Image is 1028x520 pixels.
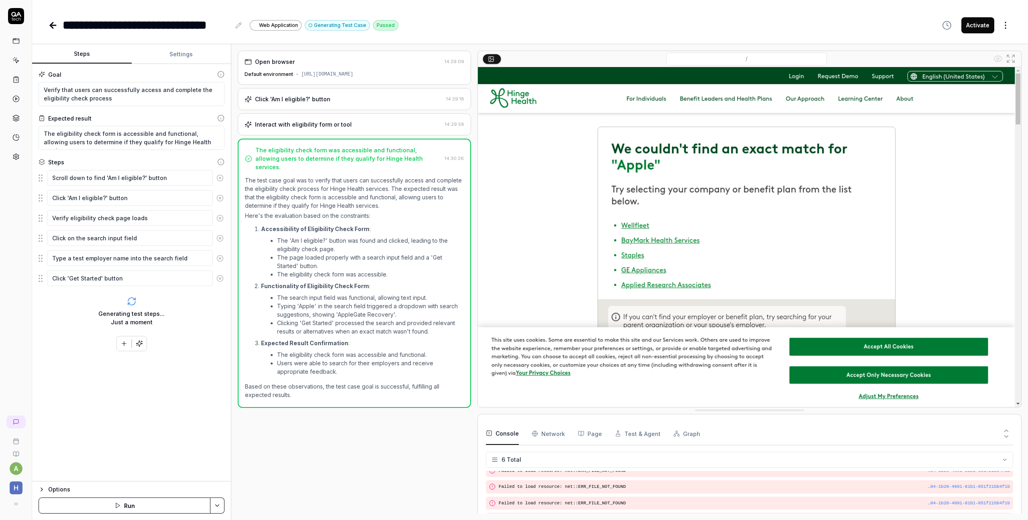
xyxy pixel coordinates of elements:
p: : [261,225,464,233]
time: 14:30:26 [445,156,464,161]
li: The 'Am I eligible?' button was found and clicked, leading to the eligibility check page. [277,236,464,253]
button: …04-1b20-4991-81b1-051f21bb4f1b [928,500,1010,507]
div: Generating test steps... Just a moment [98,309,165,326]
li: The page loaded properly with a search input field and a 'Get Started' button. [277,253,464,270]
p: : [261,339,464,347]
li: Typing 'Apple' in the search field triggered a dropdown with search suggestions, showing 'AppleGa... [277,302,464,319]
time: 14:29:18 [446,96,464,102]
div: Goal [48,70,61,79]
strong: Functionality of Eligibility Check Form [261,283,369,289]
button: Remove step [213,210,227,226]
a: New conversation [6,416,26,428]
pre: Failed to load resource: net::ERR_FILE_NOT_FOUND [499,500,1010,507]
button: H [3,475,29,496]
a: Web Application [250,20,302,31]
button: Remove step [213,250,227,266]
li: The eligibility check form was accessible and functional. [277,350,464,359]
button: Remove step [213,190,227,206]
li: The search input field was functional, allowing text input. [277,293,464,302]
div: Expected result [48,114,92,123]
div: Options [48,485,224,494]
div: Suggestions [39,210,224,227]
pre: Failed to load resource: net::ERR_FILE_NOT_FOUND [499,467,1010,474]
img: Screenshot [478,67,1021,407]
pre: Failed to load resource: net::ERR_FILE_NOT_FOUND [499,483,1010,490]
strong: Accessibility of Eligibility Check Form [261,225,369,232]
div: Suggestions [39,250,224,267]
div: Suggestions [39,170,224,186]
button: Graph [673,422,700,445]
button: Remove step [213,230,227,246]
div: Passed [373,20,398,31]
li: Clicking 'Get Started' processed the search and provided relevant results or alternatives when an... [277,319,464,336]
button: Run [39,497,210,514]
button: Page [578,422,602,445]
div: Default environment [245,71,293,78]
a: Book a call with us [3,432,29,444]
button: Generating Test Case [305,20,370,31]
button: Open in full screen [1004,52,1017,65]
div: Open browser [255,57,295,66]
li: The eligibility check form was accessible. [277,270,464,278]
div: The eligibility check form was accessible and functional, allowing users to determine if they qua... [255,146,441,171]
button: View version history [937,17,957,33]
time: 14:29:09 [445,59,464,64]
button: …04-1b20-4991-81b1-051f21bb4f1b [928,467,1010,474]
div: Suggestions [39,230,224,247]
div: Suggestions [39,190,224,207]
div: Interact with eligibility form or tool [255,120,352,129]
li: Users were able to search for their employers and receive appropriate feedback. [277,359,464,376]
button: Show all interative elements [991,52,1004,65]
div: [URL][DOMAIN_NAME] [301,71,353,78]
p: : [261,282,464,290]
button: Test & Agent [615,422,661,445]
button: Network [532,422,565,445]
a: Documentation [3,444,29,457]
button: a [10,462,22,475]
button: …04-1b20-4991-81b1-051f21bb4f1b [928,483,1010,490]
button: Options [39,485,224,494]
button: Settings [132,45,231,64]
div: Suggestions [39,270,224,287]
p: Based on these observations, the test case goal is successful, fulfilling all expected results. [245,382,464,399]
div: Steps [48,158,64,166]
span: Web Application [259,22,298,29]
strong: Expected Result Confirmation [261,340,348,346]
p: The test case goal was to verify that users can successfully access and complete the eligibility ... [245,176,464,210]
button: Remove step [213,170,227,186]
button: Console [486,422,519,445]
time: 14:29:58 [445,121,464,127]
p: Here's the evaluation based on the constraints: [245,211,464,220]
div: Click 'Am I eligible?' button [255,95,330,103]
span: H [10,481,22,494]
button: Activate [961,17,994,33]
button: Remove step [213,270,227,287]
button: Steps [32,45,132,64]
